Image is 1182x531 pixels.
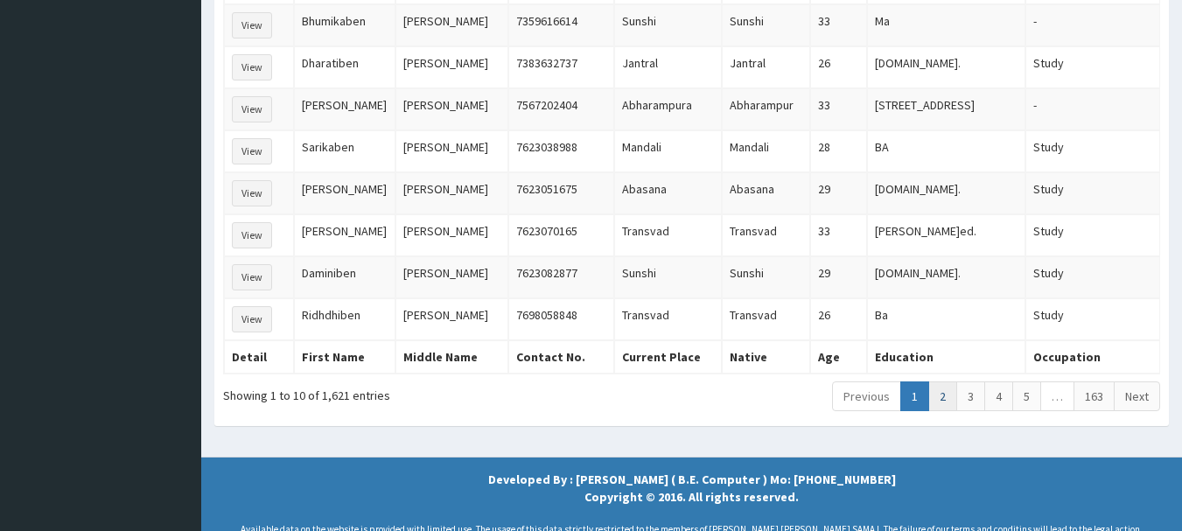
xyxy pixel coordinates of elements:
td: Transvad [614,214,722,256]
a: 163 [1074,381,1115,411]
td: 7623082877 [508,256,614,298]
td: 7623070165 [508,214,614,256]
td: Transvad [722,214,810,256]
th: Occupation [1025,340,1159,374]
td: Dharatiben [294,46,395,88]
a: 3 [956,381,985,411]
th: Age [810,340,867,374]
th: Contact No. [508,340,614,374]
td: [PERSON_NAME] [395,46,508,88]
th: Native [722,340,810,374]
td: [PERSON_NAME] [395,4,508,46]
th: Detail [224,340,294,374]
button: View [232,138,272,164]
td: Study [1025,256,1159,298]
td: [PERSON_NAME]ed. [867,214,1025,256]
td: 26 [810,46,867,88]
td: BA [867,130,1025,172]
td: [PERSON_NAME] [395,256,508,298]
td: Mandali [614,130,722,172]
td: 7359616614 [508,4,614,46]
td: [STREET_ADDRESS] [867,88,1025,130]
a: 1 [900,381,929,411]
td: 7623038988 [508,130,614,172]
td: Sarikaben [294,130,395,172]
td: 29 [810,256,867,298]
td: [PERSON_NAME] [395,130,508,172]
a: 2 [928,381,957,411]
td: Ma [867,4,1025,46]
button: View [232,264,272,290]
td: 7698058848 [508,298,614,340]
td: 7567202404 [508,88,614,130]
td: Sunshi [722,4,810,46]
td: Study [1025,298,1159,340]
td: Abharampura [614,88,722,130]
td: [PERSON_NAME] [395,214,508,256]
a: Previous [832,381,901,411]
button: View [232,96,272,122]
td: [DOMAIN_NAME]. [867,46,1025,88]
td: [PERSON_NAME] [294,88,395,130]
td: - [1025,88,1159,130]
td: Abasana [722,172,810,214]
button: View [232,306,272,332]
button: View [232,222,272,248]
td: 33 [810,88,867,130]
td: [PERSON_NAME] [395,172,508,214]
td: Jantral [614,46,722,88]
strong: Developed By : [PERSON_NAME] ( B.E. Computer ) Mo: [PHONE_NUMBER] Copyright © 2016. All rights re... [488,472,896,505]
td: Abasana [614,172,722,214]
td: Sunshi [614,4,722,46]
td: [PERSON_NAME] [395,298,508,340]
td: Abharampur [722,88,810,130]
td: Ridhdhiben [294,298,395,340]
td: [DOMAIN_NAME]. [867,256,1025,298]
td: Study [1025,214,1159,256]
th: Current Place [614,340,722,374]
a: Next [1114,381,1160,411]
td: Study [1025,46,1159,88]
th: First Name [294,340,395,374]
td: Mandali [722,130,810,172]
td: Study [1025,172,1159,214]
a: … [1040,381,1074,411]
td: Transvad [722,298,810,340]
div: Showing 1 to 10 of 1,621 entries [223,380,598,404]
button: View [232,12,272,38]
td: 33 [810,4,867,46]
td: 28 [810,130,867,172]
td: Transvad [614,298,722,340]
td: Bhumikaben [294,4,395,46]
a: 5 [1012,381,1041,411]
td: 29 [810,172,867,214]
td: Daminiben [294,256,395,298]
th: Middle Name [395,340,508,374]
td: 26 [810,298,867,340]
td: [PERSON_NAME] [294,172,395,214]
a: 4 [984,381,1013,411]
td: 7623051675 [508,172,614,214]
td: [PERSON_NAME] [294,214,395,256]
td: - [1025,4,1159,46]
td: Sunshi [722,256,810,298]
td: 7383632737 [508,46,614,88]
td: 33 [810,214,867,256]
td: [PERSON_NAME] [395,88,508,130]
td: Ba [867,298,1025,340]
th: Education [867,340,1025,374]
td: Sunshi [614,256,722,298]
td: Jantral [722,46,810,88]
td: Study [1025,130,1159,172]
button: View [232,180,272,206]
td: [DOMAIN_NAME]. [867,172,1025,214]
button: View [232,54,272,80]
